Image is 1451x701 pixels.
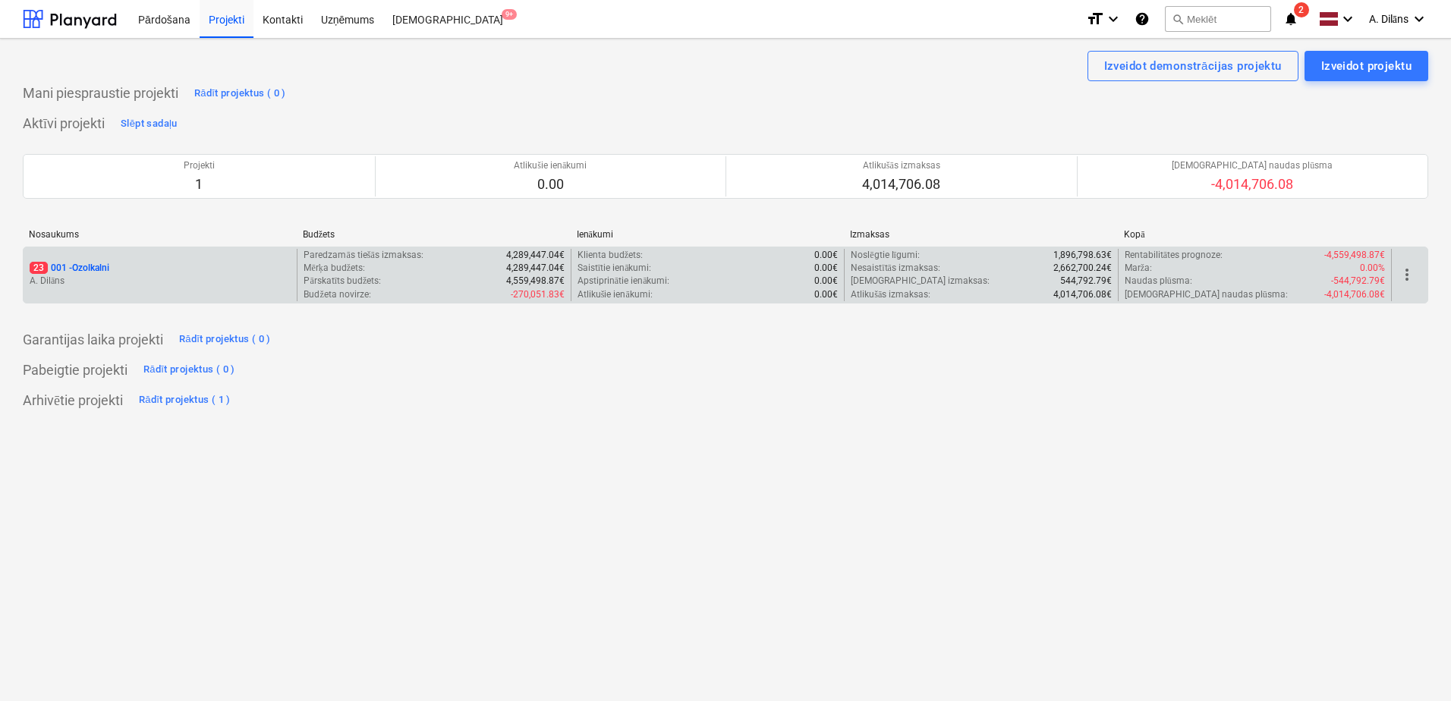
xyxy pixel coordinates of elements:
i: keyboard_arrow_down [1104,10,1122,28]
i: keyboard_arrow_down [1410,10,1428,28]
p: -270,051.83€ [511,288,565,301]
p: Budžeta novirze : [304,288,370,301]
p: 4,014,706.08 [862,175,940,193]
p: Rentabilitātes prognoze : [1125,249,1223,262]
p: -4,014,706.08 [1172,175,1333,193]
button: Rādīt projektus ( 0 ) [140,358,239,382]
button: Meklēt [1165,6,1271,32]
p: Mani piespraustie projekti [23,84,178,102]
p: Apstiprinātie ienākumi : [578,275,670,288]
div: Izveidot demonstrācijas projektu [1104,56,1282,76]
p: 0.00€ [814,262,838,275]
button: Izveidot projektu [1305,51,1428,81]
p: Noslēgtie līgumi : [851,249,920,262]
p: 0.00€ [814,288,838,301]
p: 2,662,700.24€ [1053,262,1112,275]
div: Rādīt projektus ( 0 ) [143,361,235,379]
button: Izveidot demonstrācijas projektu [1087,51,1298,81]
div: 23001 -OzolkalniA. Dilāns [30,262,291,288]
p: Atlikušās izmaksas [862,159,940,172]
p: Paredzamās tiešās izmaksas : [304,249,423,262]
p: 4,559,498.87€ [506,275,565,288]
p: 0.00% [1360,262,1385,275]
p: Pārskatīts budžets : [304,275,381,288]
i: format_size [1086,10,1104,28]
button: Rādīt projektus ( 0 ) [175,328,275,352]
p: 1,896,798.63€ [1053,249,1112,262]
span: 2 [1294,2,1309,17]
p: Saistītie ienākumi : [578,262,652,275]
div: Slēpt sadaļu [121,115,178,133]
p: [DEMOGRAPHIC_DATA] naudas plūsma [1172,159,1333,172]
p: Garantijas laika projekti [23,331,163,349]
i: keyboard_arrow_down [1339,10,1357,28]
p: Marža : [1125,262,1152,275]
p: Arhivētie projekti [23,391,123,410]
p: [DEMOGRAPHIC_DATA] naudas plūsma : [1125,288,1288,301]
div: Kopā [1124,229,1386,240]
div: Rādīt projektus ( 0 ) [194,85,286,102]
p: Pabeigtie projekti [23,361,127,379]
p: -4,559,498.87€ [1324,249,1385,262]
p: 1 [184,175,215,193]
div: Budžets [303,229,565,240]
p: 0.00€ [814,275,838,288]
p: Atlikušās izmaksas : [851,288,930,301]
span: 23 [30,262,48,274]
div: Ienākumi [577,229,839,240]
span: more_vert [1398,266,1416,284]
span: 9+ [502,9,517,20]
p: Projekti [184,159,215,172]
div: Nosaukums [29,229,291,240]
p: A. Dilāns [30,275,291,288]
div: Rādīt projektus ( 1 ) [139,391,231,409]
p: 0.00€ [814,249,838,262]
p: 4,289,447.04€ [506,249,565,262]
p: 4,289,447.04€ [506,262,565,275]
span: search [1172,13,1184,25]
p: Atlikušie ienākumi [514,159,587,172]
span: A. Dilāns [1369,13,1409,26]
p: Nesaistītās izmaksas : [851,262,940,275]
i: notifications [1283,10,1298,28]
p: -4,014,706.08€ [1324,288,1385,301]
button: Rādīt projektus ( 0 ) [190,81,290,105]
button: Slēpt sadaļu [117,112,181,136]
p: [DEMOGRAPHIC_DATA] izmaksas : [851,275,990,288]
p: -544,792.79€ [1331,275,1385,288]
div: Rādīt projektus ( 0 ) [179,331,271,348]
p: Atlikušie ienākumi : [578,288,653,301]
iframe: Chat Widget [1375,628,1451,701]
p: 544,792.79€ [1060,275,1112,288]
p: 001 - Ozolkalni [30,262,109,275]
p: Klienta budžets : [578,249,643,262]
button: Rādīt projektus ( 1 ) [135,388,234,413]
p: Naudas plūsma : [1125,275,1192,288]
i: Zināšanu pamats [1135,10,1150,28]
p: Mērķa budžets : [304,262,365,275]
p: Aktīvi projekti [23,115,105,133]
p: 4,014,706.08€ [1053,288,1112,301]
div: Izveidot projektu [1321,56,1412,76]
div: Izmaksas [850,229,1112,240]
p: 0.00 [514,175,587,193]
